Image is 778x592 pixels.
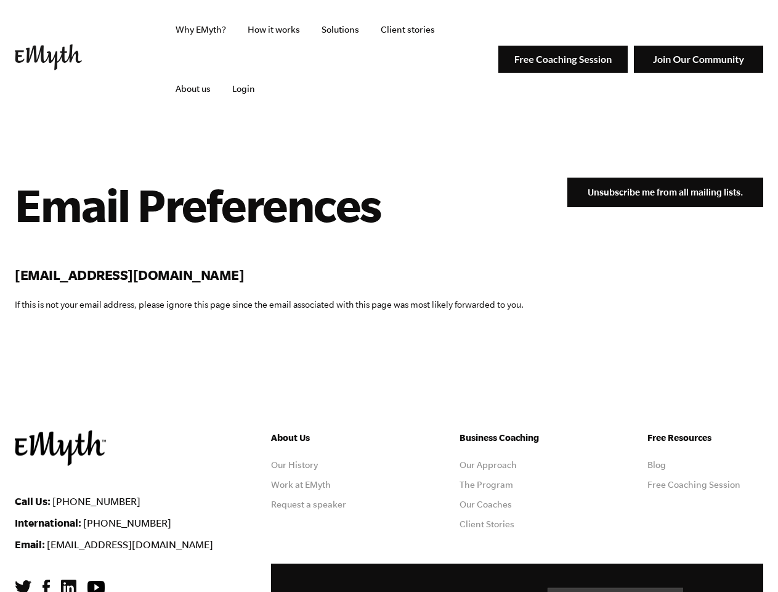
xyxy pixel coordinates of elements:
h5: About Us [271,430,387,445]
p: If this is not your email address, please ignore this page since the email associated with this p... [15,297,524,312]
img: Free Coaching Session [498,46,628,73]
a: [PHONE_NUMBER] [52,496,140,507]
a: [EMAIL_ADDRESS][DOMAIN_NAME] [47,539,213,550]
a: Free Coaching Session [647,480,740,490]
input: Unsubscribe me from all mailing lists. [567,178,763,207]
a: Our Approach [460,460,517,470]
a: [PHONE_NUMBER] [83,517,171,528]
h2: [EMAIL_ADDRESS][DOMAIN_NAME] [15,265,524,285]
a: Our History [271,460,318,470]
a: Blog [647,460,666,470]
a: Request a speaker [271,499,346,509]
a: About us [166,59,221,118]
img: EMyth [15,430,106,466]
strong: Call Us: [15,495,51,507]
strong: Email: [15,538,45,550]
a: Our Coaches [460,499,512,509]
img: Join Our Community [634,46,763,73]
a: Work at EMyth [271,480,331,490]
h5: Business Coaching [460,430,575,445]
img: EMyth [15,44,82,70]
strong: International: [15,517,81,528]
a: The Program [460,480,513,490]
a: Client Stories [460,519,514,529]
h5: Free Resources [647,430,763,445]
h1: Email Preferences [15,178,524,232]
a: Login [222,59,265,118]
